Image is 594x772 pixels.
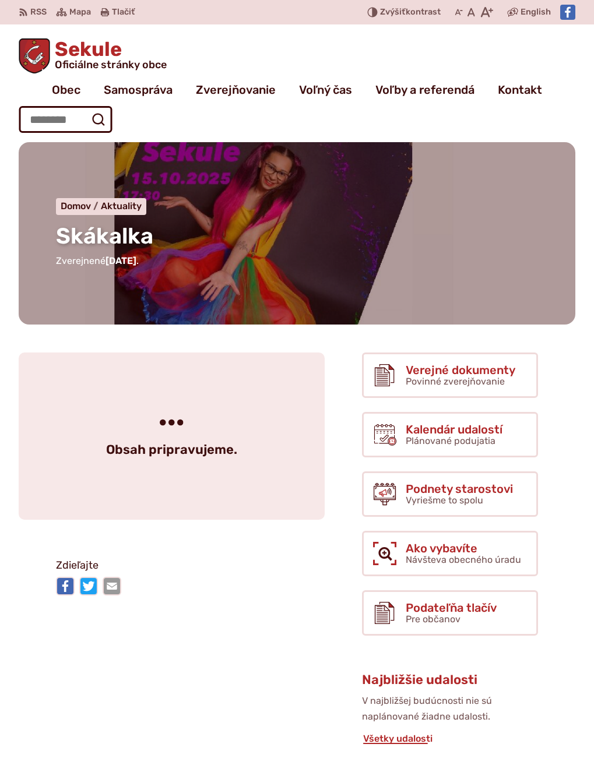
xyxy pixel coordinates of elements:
[79,577,98,595] img: Zdieľať na Twitteri
[362,590,538,636] a: Podateľňa tlačív Pre občanov
[375,73,475,106] a: Voľby a referendá
[498,73,542,106] a: Kontakt
[560,5,575,20] img: Prejsť na Facebook stránku
[55,59,167,70] span: Oficiálne stránky obce
[521,5,551,19] span: English
[196,73,276,106] a: Zverejňovanie
[56,557,362,574] p: Zdieľajte
[52,73,80,106] a: Obec
[406,614,461,625] span: Pre občanov
[380,7,406,17] span: Zvýšiť
[101,200,142,211] a: Aktuality
[61,200,91,211] span: Domov
[56,577,75,595] img: Zdieľať na Facebooku
[406,423,502,436] span: Kalendár udalostí
[362,733,434,744] a: Všetky udalosti
[362,673,538,687] h3: Najbližšie udalosti
[299,73,352,106] a: Voľný čas
[56,253,538,269] p: Zverejnené .
[104,73,173,106] a: Samospráva
[56,223,153,249] span: Skákalka
[103,577,121,595] img: Zdieľať e-mailom
[406,601,497,614] span: Podateľňa tlačív
[380,8,441,17] span: kontrast
[362,531,538,576] a: Ako vybavíte Návšteva obecného úradu
[362,352,538,398] a: Verejné dokumenty Povinné zverejňovanie
[362,693,538,724] p: V najbližšej budúcnosti nie sú naplánované žiadne udalosti.
[406,435,495,446] span: Plánované podujatia
[362,471,538,517] a: Podnety starostovi Vyriešme to spolu
[61,200,101,211] a: Domov
[406,482,513,495] span: Podnety starostovi
[406,376,505,387] span: Povinné zverejňovanie
[19,38,50,73] img: Prejsť na domovskú stránku
[19,38,167,73] a: Logo Sekule, prejsť na domovskú stránku.
[69,5,91,19] span: Mapa
[406,364,515,376] span: Verejné dokumenty
[406,554,521,565] span: Návšteva obecného úradu
[106,255,136,266] span: [DATE]
[518,5,553,19] a: English
[406,542,521,555] span: Ako vybavíte
[112,8,135,17] span: Tlačiť
[30,5,47,19] span: RSS
[47,442,297,457] h4: Obsah pripravujeme.
[362,412,538,457] a: Kalendár udalostí Plánované podujatia
[406,495,483,506] span: Vyriešme to spolu
[50,40,167,70] span: Sekule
